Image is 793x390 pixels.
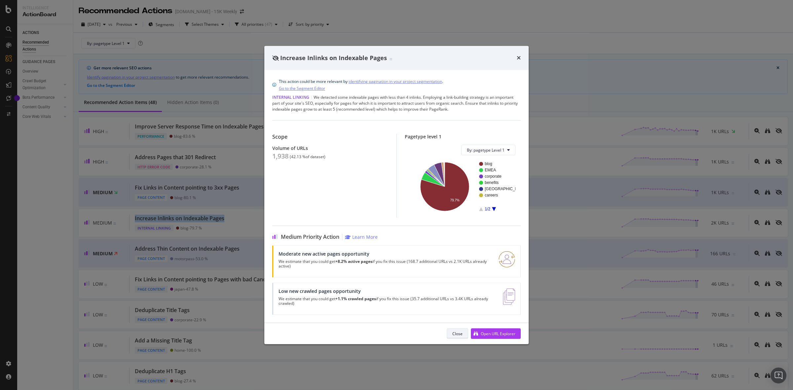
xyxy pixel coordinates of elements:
div: Learn More [352,234,378,240]
text: [GEOGRAPHIC_DATA] [485,187,526,192]
div: Moderate new active pages opportunity [279,251,491,257]
span: Internal Linking [272,94,309,100]
text: benefits [485,181,499,185]
button: By: pagetype Level 1 [461,145,515,155]
a: Learn More [345,234,378,240]
text: blog [485,162,492,166]
p: We estimate that you could get if you fix this issue (35.7 additional URLs vs 3.4K URLs already c... [279,297,495,306]
div: 1,938 [272,152,288,160]
div: Pagetype level 1 [405,134,521,139]
div: ( 42.13 % of dataset ) [290,155,325,159]
div: Close [452,331,463,337]
div: eye-slash [272,55,279,61]
svg: A chart. [410,160,515,212]
text: 79.7% [450,198,459,202]
img: RO06QsNG.png [499,251,515,267]
span: Medium Priority Action [281,234,339,240]
a: identifying pagination in your project segmentation [349,78,442,85]
div: Open Intercom Messenger [771,368,786,383]
div: info banner [272,78,521,92]
div: Low new crawled pages opportunity [279,288,495,294]
text: 1/2 [485,207,490,212]
div: Open URL Explorer [481,331,515,337]
button: Open URL Explorer [471,328,521,339]
div: times [517,54,521,62]
a: Go to the Segment Editor [279,85,325,92]
span: By: pagetype Level 1 [467,147,505,153]
div: We detected some indexable pages with less than 4 inlinks. Employing a link-building strategy is ... [272,94,521,112]
img: Equal [390,58,392,60]
img: e5DMFwAAAABJRU5ErkJggg== [503,288,515,305]
button: Close [447,328,468,339]
div: This action could be more relevant by . [279,78,443,92]
div: Volume of URLs [272,145,389,151]
div: Scope [272,134,389,140]
span: Increase Inlinks on Indexable Pages [280,54,387,62]
text: EMEA [485,168,496,173]
span: | [310,94,313,100]
text: careers [485,193,498,198]
strong: +8.2% active pages [335,259,372,264]
strong: +1.1% crawled pages [335,296,376,301]
text: corporate [485,174,502,179]
p: We estimate that you could get if you fix this issue (168.7 additional URLs vs 2.1K URLs already ... [279,259,491,268]
div: modal [264,46,529,344]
